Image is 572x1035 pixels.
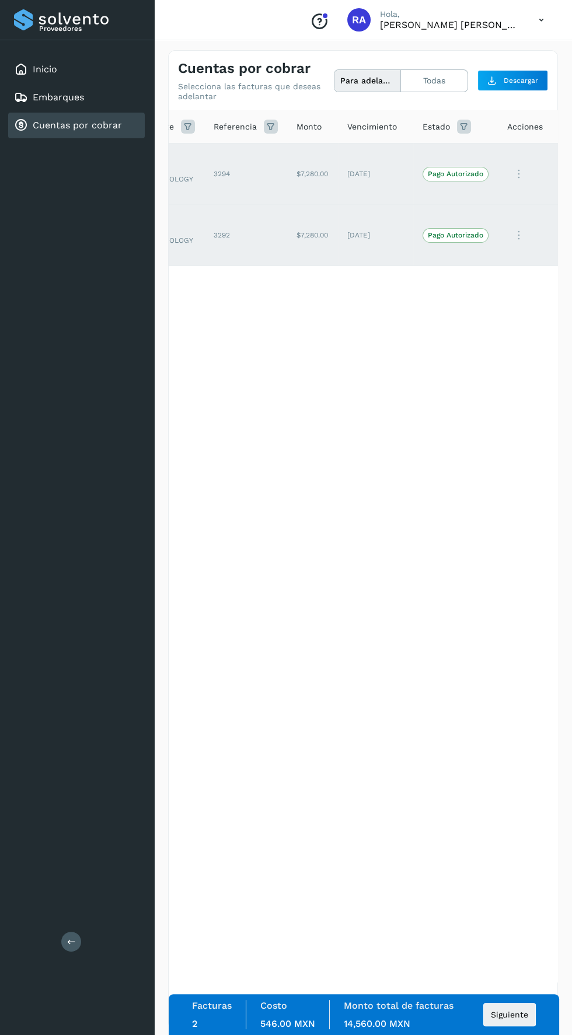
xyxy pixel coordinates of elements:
div: Cuentas por cobrar [8,113,145,138]
span: Siguiente [491,1010,528,1019]
td: $7,280.00 [287,205,338,266]
button: Todas [401,70,468,92]
span: Vencimiento [347,121,397,133]
td: [DATE] [338,144,413,205]
span: Estado [423,121,450,133]
td: $7,280.00 [287,144,338,205]
a: Cuentas por cobrar [33,120,122,131]
span: 14,560.00 MXN [344,1018,410,1029]
p: Proveedores [39,25,140,33]
label: Costo [260,1000,287,1011]
p: Pago Autorizado [428,170,483,178]
td: DMT TECHNOLOGY [136,144,204,205]
p: Raphael Argenis Rubio Becerril [380,19,520,30]
td: [DATE] [338,205,413,266]
p: Pago Autorizado [428,231,483,239]
td: DMT TECHNOLOGY [136,205,204,266]
span: Monto [297,121,322,133]
span: 546.00 MXN [260,1018,315,1029]
td: 3294 [204,144,287,205]
button: Para adelantar [334,70,402,92]
button: Descargar [477,70,548,91]
p: Hola, [380,9,520,19]
div: Inicio [8,57,145,82]
h4: Cuentas por cobrar [178,60,311,77]
a: Inicio [33,64,57,75]
span: 2 [192,1018,197,1029]
td: 3292 [204,205,287,266]
label: Monto total de facturas [344,1000,454,1011]
button: Siguiente [483,1003,536,1026]
span: Referencia [214,121,257,133]
p: Selecciona las facturas que deseas adelantar [178,82,334,102]
span: Descargar [504,75,538,86]
a: Embarques [33,92,84,103]
label: Facturas [192,1000,232,1011]
div: Embarques [8,85,145,110]
span: Acciones [507,121,543,133]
